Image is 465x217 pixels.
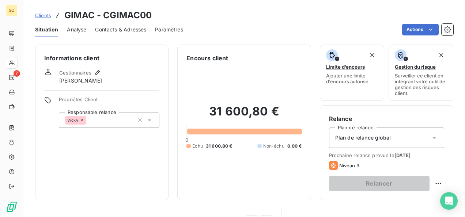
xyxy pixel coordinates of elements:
[320,45,385,101] button: Limite d’encoursAjouter une limite d’encours autorisé
[263,143,284,149] span: Non-échu
[185,137,188,143] span: 0
[86,117,92,123] input: Ajouter une valeur
[95,26,146,33] span: Contacts & Adresses
[59,77,102,84] span: [PERSON_NAME]
[329,114,444,123] h6: Relance
[59,70,91,76] span: Gestionnaires
[402,24,439,35] button: Actions
[6,72,17,83] a: 7
[389,45,453,101] button: Gestion du risqueSurveiller ce client en intégrant votre outil de gestion des risques client.
[67,118,78,122] span: Vicky
[335,134,391,141] span: Plan de relance global
[395,73,447,96] span: Surveiller ce client en intégrant votre outil de gestion des risques client.
[326,64,365,70] span: Limite d’encours
[67,26,86,33] span: Analyse
[186,104,302,126] h2: 31 600,80 €
[6,4,18,16] div: SO
[440,192,458,210] div: Open Intercom Messenger
[64,9,152,22] h3: GIMAC - CGIMAC00
[44,54,159,62] h6: Informations client
[186,54,228,62] h6: Encours client
[339,163,359,168] span: Niveau 3
[206,143,232,149] span: 31 600,80 €
[329,176,430,191] button: Relancer
[35,12,51,18] span: Clients
[155,26,183,33] span: Paramètres
[394,152,411,158] span: [DATE]
[35,26,58,33] span: Situation
[395,64,436,70] span: Gestion du risque
[6,201,18,213] img: Logo LeanPay
[35,12,51,19] a: Clients
[326,73,378,84] span: Ajouter une limite d’encours autorisé
[329,152,444,158] span: Prochaine relance prévue le
[59,96,159,107] span: Propriétés Client
[14,70,20,77] span: 7
[287,143,302,149] span: 0,00 €
[192,143,203,149] span: Échu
